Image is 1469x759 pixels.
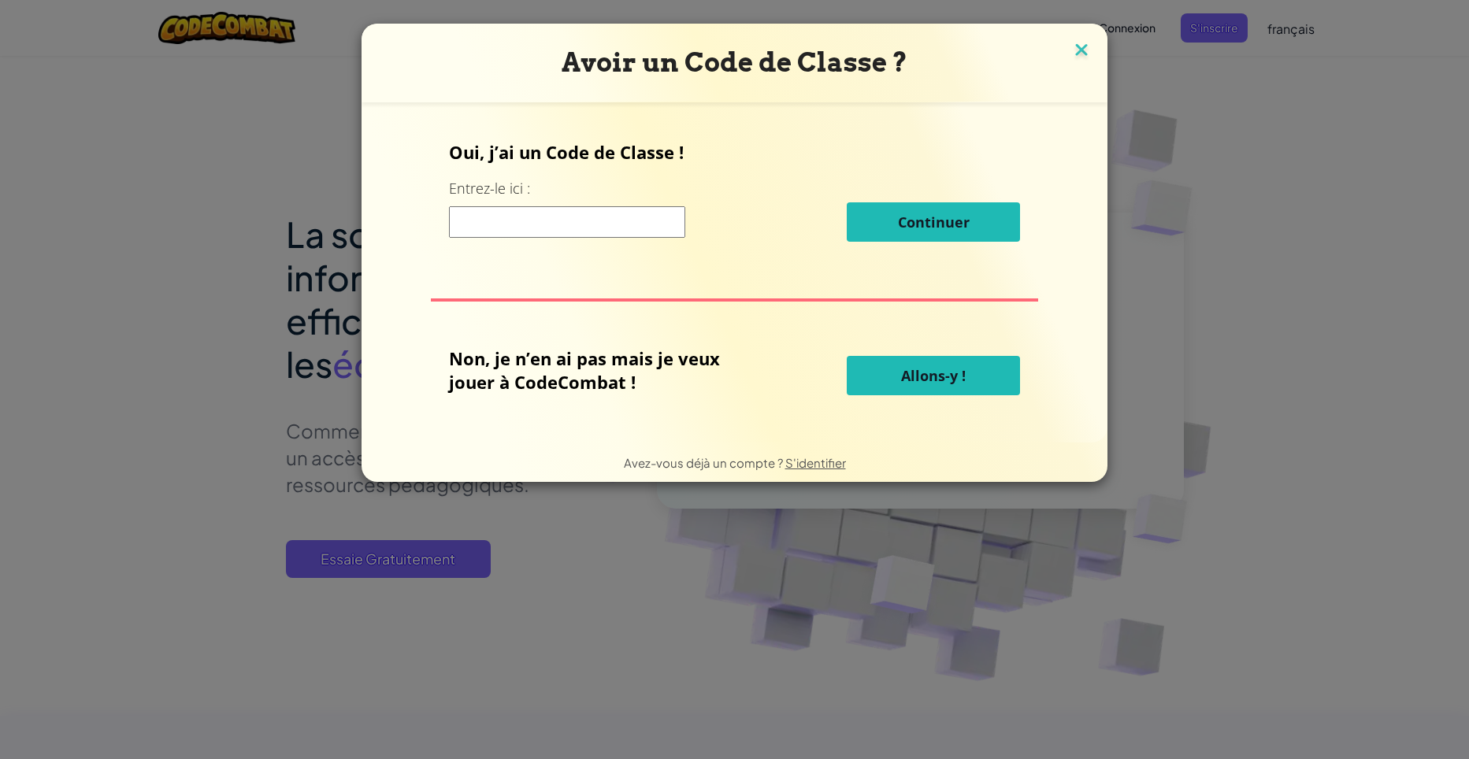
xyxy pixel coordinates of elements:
[785,455,846,470] a: S'identifier
[1071,39,1092,63] img: close icon
[847,202,1020,242] button: Continuer
[847,356,1020,395] button: Allons-y !
[624,455,785,470] span: Avez-vous déjà un compte ?
[449,346,769,394] p: Non, je n’en ai pas mais je veux jouer à CodeCombat !
[449,179,530,198] label: Entrez-le ici :
[901,366,966,385] span: Allons-y !
[449,140,1021,164] p: Oui, j’ai un Code de Classe !
[562,46,907,78] span: Avoir un Code de Classe ?
[898,213,970,231] span: Continuer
